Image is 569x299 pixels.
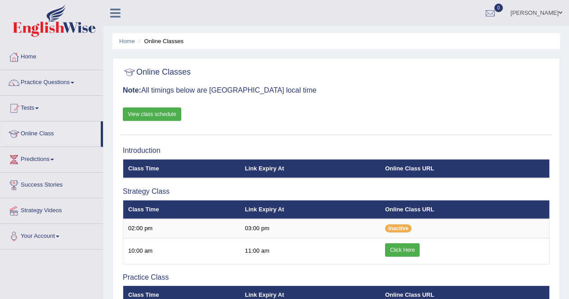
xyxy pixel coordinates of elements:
td: 10:00 am [123,238,240,264]
a: Predictions [0,147,103,170]
h2: Online Classes [123,66,191,79]
h3: Introduction [123,147,550,155]
td: 03:00 pm [240,219,381,238]
a: Click Here [385,243,420,257]
a: Strategy Videos [0,198,103,221]
b: Note: [123,86,141,94]
th: Online Class URL [380,200,549,219]
th: Class Time [123,200,240,219]
th: Class Time [123,159,240,178]
h3: All timings below are [GEOGRAPHIC_DATA] local time [123,86,550,94]
li: Online Classes [136,37,184,45]
span: 0 [494,4,503,12]
a: View class schedule [123,107,181,121]
th: Link Expiry At [240,200,381,219]
a: Success Stories [0,173,103,195]
a: Online Class [0,121,101,144]
td: 02:00 pm [123,219,240,238]
td: 11:00 am [240,238,381,264]
a: Your Account [0,224,103,246]
a: Home [0,45,103,67]
a: Home [119,38,135,45]
h3: Strategy Class [123,187,550,196]
a: Tests [0,96,103,118]
th: Online Class URL [380,159,549,178]
h3: Practice Class [123,273,550,281]
a: Practice Questions [0,70,103,93]
th: Link Expiry At [240,159,381,178]
span: Inactive [385,224,412,232]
